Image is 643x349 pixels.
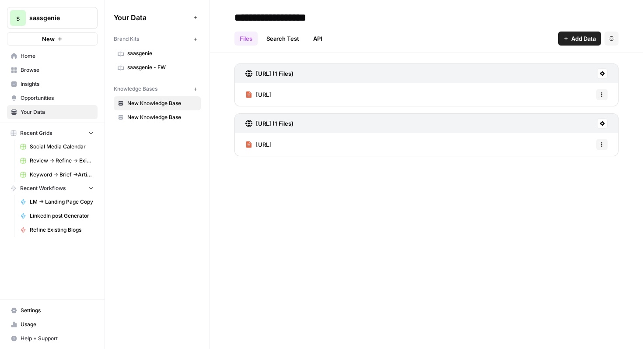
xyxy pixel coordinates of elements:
[29,14,82,22] span: saasgenie
[16,223,98,237] a: Refine Existing Blogs
[21,66,94,74] span: Browse
[234,32,258,46] a: Files
[114,35,139,43] span: Brand Kits
[245,83,271,106] a: [URL]
[16,168,98,182] a: Keyword -> Brief ->Article
[127,113,197,121] span: New Knowledge Base
[20,184,66,192] span: Recent Workflows
[256,140,271,149] span: [URL]
[114,85,157,93] span: Knowledge Bases
[7,127,98,140] button: Recent Grids
[7,91,98,105] a: Opportunities
[127,63,197,71] span: saasgenie - FW
[7,7,98,29] button: Workspace: saasgenie
[21,307,94,314] span: Settings
[21,108,94,116] span: Your Data
[30,171,94,179] span: Keyword -> Brief ->Article
[571,34,596,43] span: Add Data
[256,69,294,78] h3: [URL] (1 Files)
[114,60,201,74] a: saasgenie - FW
[7,331,98,345] button: Help + Support
[7,105,98,119] a: Your Data
[30,157,94,165] span: Review -> Refine -> Existing Blogs
[261,32,304,46] a: Search Test
[21,94,94,102] span: Opportunities
[7,317,98,331] a: Usage
[127,49,197,57] span: saasgenie
[16,13,20,23] span: s
[30,212,94,220] span: LinkedIn post Generator
[16,209,98,223] a: LinkedIn post Generator
[7,32,98,46] button: New
[114,110,201,124] a: New Knowledge Base
[30,143,94,151] span: Social Media Calendar
[21,52,94,60] span: Home
[245,64,294,83] a: [URL] (1 Files)
[127,99,197,107] span: New Knowledge Base
[245,133,271,156] a: [URL]
[7,303,98,317] a: Settings
[558,32,601,46] button: Add Data
[114,46,201,60] a: saasgenie
[16,140,98,154] a: Social Media Calendar
[308,32,328,46] a: API
[21,335,94,342] span: Help + Support
[21,80,94,88] span: Insights
[30,226,94,234] span: Refine Existing Blogs
[256,119,294,128] h3: [URL] (1 Files)
[7,63,98,77] a: Browse
[7,182,98,195] button: Recent Workflows
[114,12,190,23] span: Your Data
[42,35,55,43] span: New
[7,49,98,63] a: Home
[16,195,98,209] a: LM -> Landing Page Copy
[30,198,94,206] span: LM -> Landing Page Copy
[245,114,294,133] a: [URL] (1 Files)
[21,321,94,328] span: Usage
[16,154,98,168] a: Review -> Refine -> Existing Blogs
[256,90,271,99] span: [URL]
[20,129,52,137] span: Recent Grids
[7,77,98,91] a: Insights
[114,96,201,110] a: New Knowledge Base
